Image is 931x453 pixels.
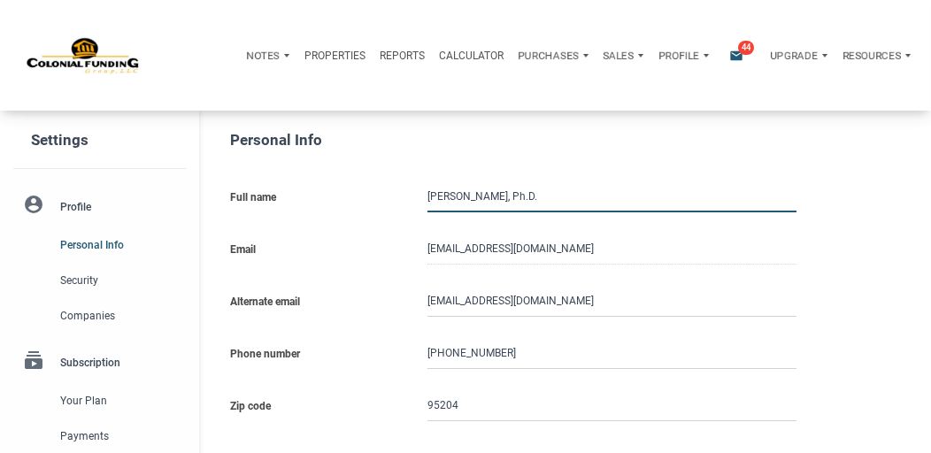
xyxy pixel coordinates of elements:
button: Purchases [511,35,596,77]
input: Alternate email [427,285,796,317]
input: Phone number [427,337,796,369]
a: Personal Info [13,227,186,263]
p: Purchases [518,50,579,62]
button: Upgrade [763,35,835,77]
p: Resources [843,50,901,62]
p: Properties [304,50,365,62]
p: Calculator [439,50,504,62]
span: Personal Info [60,234,179,256]
h5: Personal Info [230,128,875,151]
label: Full name [217,169,414,221]
button: Profile [651,35,716,77]
button: email44 [716,35,763,77]
span: 44 [738,41,754,55]
span: Your plan [60,390,179,411]
img: NoteUnlimited [27,36,140,74]
button: Resources [835,35,918,77]
a: Properties [297,35,373,77]
input: Full name [427,180,796,212]
p: Reports [380,50,425,62]
label: Alternate email [217,273,414,326]
button: Notes [239,35,296,77]
label: Email [217,221,414,273]
label: Zip code [217,378,414,430]
i: email [726,49,747,63]
span: Companies [60,305,179,326]
p: Upgrade [770,50,818,62]
p: Profile [658,50,699,62]
label: Phone number [217,326,414,378]
input: Email [427,233,796,265]
p: Sales [603,50,634,62]
span: Security [60,270,179,291]
a: Calculator [432,35,511,77]
span: Payments [60,426,179,447]
h5: Settings [31,124,199,156]
input: Zip code [427,389,796,421]
a: Companies [13,298,186,334]
a: Your plan [13,383,186,418]
button: Reports [373,35,432,77]
p: Notes [246,50,280,62]
button: Sales [596,35,650,77]
a: Security [13,263,186,298]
